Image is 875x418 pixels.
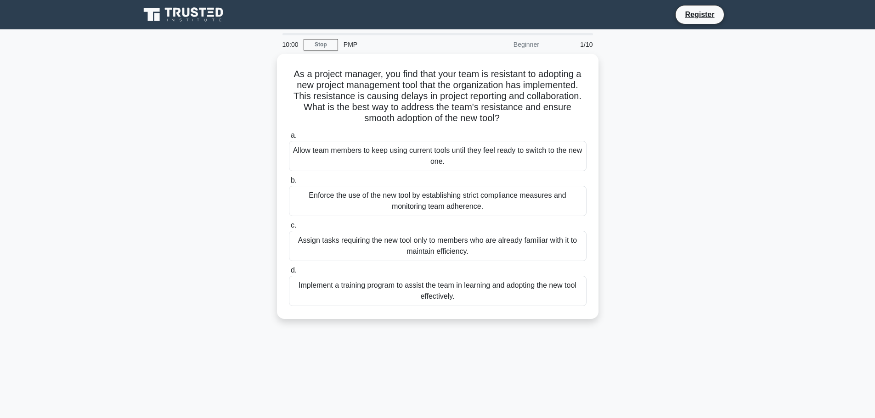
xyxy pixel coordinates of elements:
[291,266,297,274] span: d.
[289,186,587,216] div: Enforce the use of the new tool by establishing strict compliance measures and monitoring team ad...
[288,68,587,124] h5: As a project manager, you find that your team is resistant to adopting a new project management t...
[304,39,338,50] a: Stop
[464,35,545,54] div: Beginner
[338,35,464,54] div: PMP
[679,9,720,20] a: Register
[289,276,587,306] div: Implement a training program to assist the team in learning and adopting the new tool effectively.
[291,221,296,229] span: c.
[289,231,587,261] div: Assign tasks requiring the new tool only to members who are already familiar with it to maintain ...
[289,141,587,171] div: Allow team members to keep using current tools until they feel ready to switch to the new one.
[291,176,297,184] span: b.
[291,131,297,139] span: a.
[277,35,304,54] div: 10:00
[545,35,598,54] div: 1/10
